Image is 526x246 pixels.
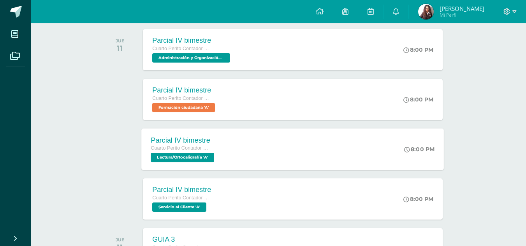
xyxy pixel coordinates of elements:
[152,186,211,194] div: Parcial IV bimestre
[403,46,433,53] div: 8:00 PM
[116,44,125,53] div: 11
[152,236,211,244] div: GUIA 3
[418,4,434,19] img: 4d9b726723c0e3d3451946268bbd01b9.png
[151,153,215,162] span: Lectura/Ortocaligrafía 'A'
[152,37,232,45] div: Parcial IV bimestre
[152,96,211,101] span: Cuarto Perito Contador Perito Contador
[116,237,125,243] div: JUE
[440,12,484,18] span: Mi Perfil
[403,195,433,202] div: 8:00 PM
[152,202,206,212] span: Servicio al Cliente 'A'
[152,46,211,51] span: Cuarto Perito Contador Perito Contador
[440,5,484,12] span: [PERSON_NAME]
[152,53,230,63] span: Administración y Organización de Oficina 'A'
[151,136,216,144] div: Parcial IV bimestre
[152,195,211,201] span: Cuarto Perito Contador Perito Contador
[152,86,217,94] div: Parcial IV bimestre
[152,103,215,112] span: Formación ciudadana 'A'
[116,38,125,44] div: JUE
[403,96,433,103] div: 8:00 PM
[151,145,210,151] span: Cuarto Perito Contador Perito Contador
[405,146,435,153] div: 8:00 PM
